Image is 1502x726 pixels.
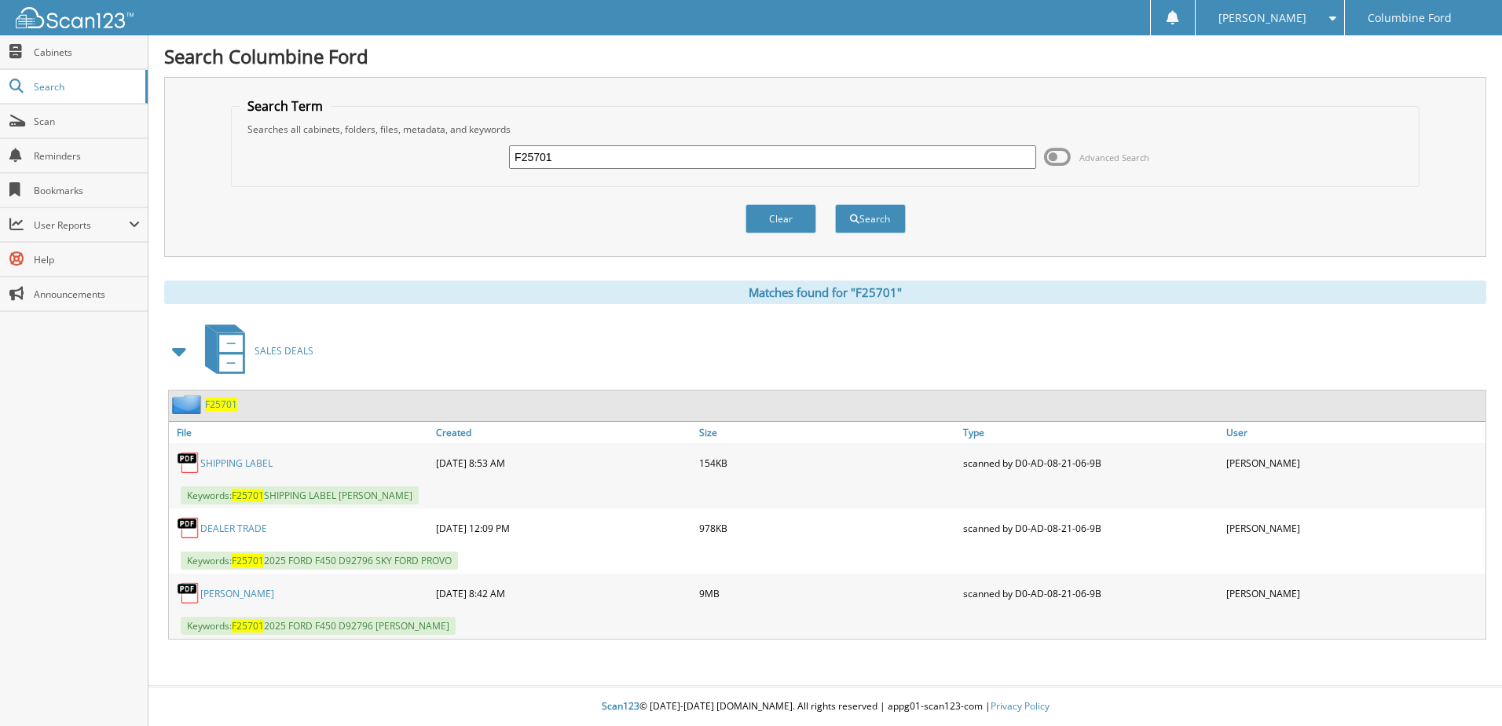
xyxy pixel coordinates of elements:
a: F25701 [205,398,237,411]
legend: Search Term [240,97,331,115]
div: [DATE] 8:42 AM [432,577,695,609]
div: scanned by D0-AD-08-21-06-9B [959,512,1222,544]
img: PDF.png [177,451,200,475]
div: 978KB [695,512,958,544]
div: [PERSON_NAME] [1222,577,1486,609]
span: [PERSON_NAME] [1218,13,1306,23]
img: scan123-logo-white.svg [16,7,134,28]
img: PDF.png [177,516,200,540]
div: Searches all cabinets, folders, files, metadata, and keywords [240,123,1411,136]
span: Announcements [34,288,140,301]
span: Keywords: 2025 FORD F450 D92796 [PERSON_NAME] [181,617,456,635]
div: 9MB [695,577,958,609]
span: F25701 [232,489,264,502]
div: [PERSON_NAME] [1222,512,1486,544]
a: Size [695,422,958,443]
a: Privacy Policy [991,699,1050,713]
a: User [1222,422,1486,443]
div: [DATE] 8:53 AM [432,447,695,478]
button: Search [835,204,906,233]
div: scanned by D0-AD-08-21-06-9B [959,577,1222,609]
span: Scan123 [602,699,639,713]
button: Clear [746,204,816,233]
span: Reminders [34,149,140,163]
div: 154KB [695,447,958,478]
h1: Search Columbine Ford [164,43,1486,69]
span: Scan [34,115,140,128]
span: SALES DEALS [255,344,313,357]
a: [PERSON_NAME] [200,587,274,600]
a: DEALER TRADE [200,522,267,535]
span: Keywords: SHIPPING LABEL [PERSON_NAME] [181,486,419,504]
div: scanned by D0-AD-08-21-06-9B [959,447,1222,478]
div: Matches found for "F25701" [164,280,1486,304]
span: F25701 [232,554,264,567]
a: SALES DEALS [196,320,313,382]
a: File [169,422,432,443]
span: Columbine Ford [1368,13,1452,23]
div: © [DATE]-[DATE] [DOMAIN_NAME]. All rights reserved | appg01-scan123-com | [148,687,1502,726]
a: Type [959,422,1222,443]
div: [PERSON_NAME] [1222,447,1486,478]
span: User Reports [34,218,129,232]
a: Created [432,422,695,443]
span: Advanced Search [1079,152,1149,163]
span: Cabinets [34,46,140,59]
div: [DATE] 12:09 PM [432,512,695,544]
span: Keywords: 2025 FORD F450 D92796 SKY FORD PROVO [181,552,458,570]
span: Help [34,253,140,266]
a: SHIPPING LABEL [200,456,273,470]
img: folder2.png [172,394,205,414]
span: Bookmarks [34,184,140,197]
span: Search [34,80,137,93]
span: F25701 [232,619,264,632]
img: PDF.png [177,581,200,605]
